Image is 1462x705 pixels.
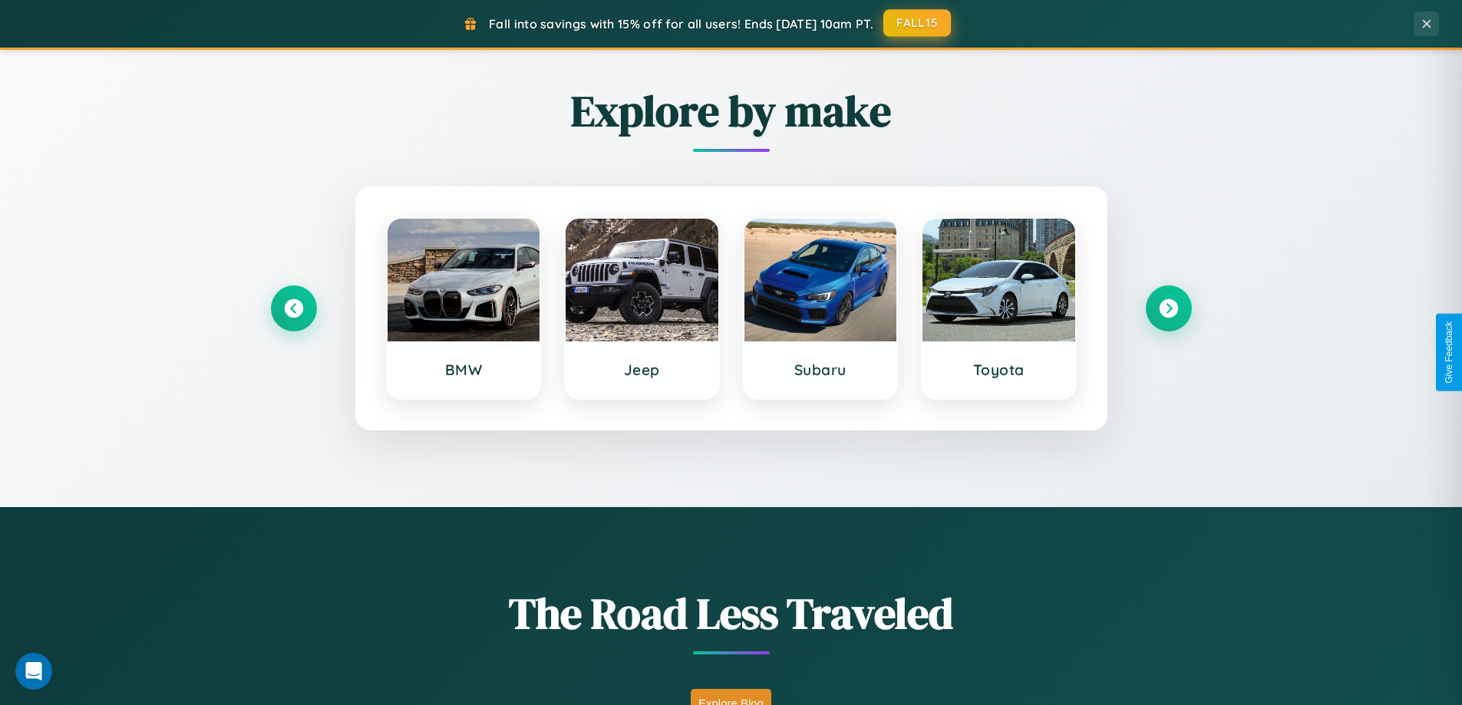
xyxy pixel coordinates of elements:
[581,361,703,379] h3: Jeep
[403,361,525,379] h3: BMW
[489,16,873,31] span: Fall into savings with 15% off for all users! Ends [DATE] 10am PT.
[271,81,1192,140] h2: Explore by make
[938,361,1060,379] h3: Toyota
[15,653,52,690] div: Open Intercom Messenger
[760,361,882,379] h3: Subaru
[271,584,1192,643] h1: The Road Less Traveled
[883,9,951,37] button: FALL15
[1444,321,1454,384] div: Give Feedback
